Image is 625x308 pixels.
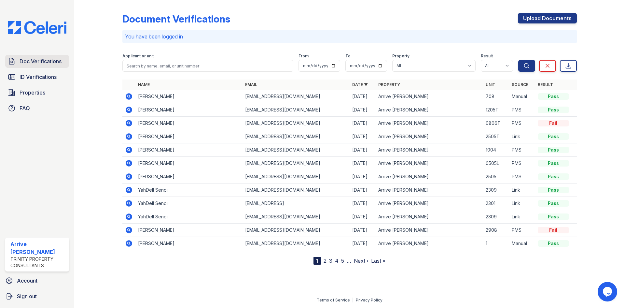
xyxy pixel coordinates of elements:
label: Result [481,53,493,59]
a: Unit [486,82,495,87]
div: Pass [538,187,569,193]
div: Pass [538,240,569,247]
td: [DATE] [350,210,376,224]
td: 2309 [483,183,509,197]
td: Link [509,210,535,224]
div: 1 [313,257,321,265]
span: Properties [20,89,45,96]
td: [EMAIL_ADDRESS][DOMAIN_NAME] [243,237,350,250]
td: Arrive [PERSON_NAME] [376,90,483,103]
td: [DATE] [350,130,376,143]
td: YahDell Senoi [135,183,243,197]
div: Pass [538,133,569,140]
p: You have been logged in [125,33,574,40]
div: Pass [538,200,569,207]
td: [EMAIL_ADDRESS][DOMAIN_NAME] [243,183,350,197]
td: Arrive [PERSON_NAME] [376,224,483,237]
td: Manual [509,90,535,103]
td: [EMAIL_ADDRESS][DOMAIN_NAME] [243,157,350,170]
td: Arrive [PERSON_NAME] [376,237,483,250]
iframe: chat widget [598,282,618,301]
td: Arrive [PERSON_NAME] [376,143,483,157]
td: [EMAIL_ADDRESS][DOMAIN_NAME] [243,210,350,224]
td: [DATE] [350,224,376,237]
td: Link [509,130,535,143]
td: PMS [509,224,535,237]
a: Next › [354,257,368,264]
a: ID Verifications [5,70,69,83]
span: FAQ [20,104,30,112]
a: FAQ [5,102,69,115]
label: Applicant or unit [122,53,154,59]
span: Sign out [17,292,37,300]
span: … [347,257,351,265]
td: [PERSON_NAME] [135,130,243,143]
td: Arrive [PERSON_NAME] [376,197,483,210]
div: Fail [538,227,569,233]
td: 708 [483,90,509,103]
td: PMS [509,143,535,157]
td: [PERSON_NAME] [135,117,243,130]
a: Name [138,82,150,87]
td: [EMAIL_ADDRESS][DOMAIN_NAME] [243,130,350,143]
a: Source [512,82,528,87]
td: [DATE] [350,183,376,197]
a: Privacy Policy [356,298,382,302]
a: Doc Verifications [5,55,69,68]
td: Arrive [PERSON_NAME] [376,103,483,117]
td: [DATE] [350,117,376,130]
a: 4 [335,257,339,264]
td: [EMAIL_ADDRESS][DOMAIN_NAME] [243,103,350,117]
label: From [299,53,309,59]
td: [EMAIL_ADDRESS] [243,197,350,210]
div: Pass [538,107,569,113]
td: [PERSON_NAME] [135,157,243,170]
td: [EMAIL_ADDRESS][DOMAIN_NAME] [243,143,350,157]
td: 2908 [483,224,509,237]
td: [EMAIL_ADDRESS][DOMAIN_NAME] [243,170,350,183]
td: [PERSON_NAME] [135,90,243,103]
td: [EMAIL_ADDRESS][DOMAIN_NAME] [243,117,350,130]
td: [DATE] [350,197,376,210]
td: 0806T [483,117,509,130]
img: CE_Logo_Blue-a8612792a0a2168367f1c8372b55b34899dd931a85d93a1a3d3e32e68fde9ad4.png [3,21,72,34]
td: Arrive [PERSON_NAME] [376,170,483,183]
div: Pass [538,147,569,153]
td: 0505L [483,157,509,170]
td: Link [509,183,535,197]
a: Terms of Service [317,298,350,302]
label: Property [392,53,410,59]
div: Arrive [PERSON_NAME] [10,240,66,256]
td: 2309 [483,210,509,224]
td: [PERSON_NAME] [135,170,243,183]
td: [DATE] [350,157,376,170]
label: To [345,53,351,59]
td: PMS [509,170,535,183]
td: 1004 [483,143,509,157]
td: Arrive [PERSON_NAME] [376,157,483,170]
td: [PERSON_NAME] [135,143,243,157]
td: PMS [509,157,535,170]
td: PMS [509,117,535,130]
td: 2505 [483,170,509,183]
a: Date ▼ [352,82,368,87]
td: [DATE] [350,143,376,157]
td: 2505T [483,130,509,143]
div: Fail [538,120,569,126]
input: Search by name, email, or unit number [122,60,293,72]
td: [DATE] [350,170,376,183]
td: [DATE] [350,237,376,250]
div: Pass [538,93,569,100]
a: Sign out [3,290,72,303]
div: Document Verifications [122,13,230,25]
td: Arrive [PERSON_NAME] [376,117,483,130]
div: Pass [538,173,569,180]
td: Arrive [PERSON_NAME] [376,183,483,197]
div: Pass [538,213,569,220]
a: Property [378,82,400,87]
a: Last » [371,257,385,264]
td: Arrive [PERSON_NAME] [376,210,483,224]
td: [PERSON_NAME] [135,103,243,117]
td: YahDell Senoi [135,197,243,210]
